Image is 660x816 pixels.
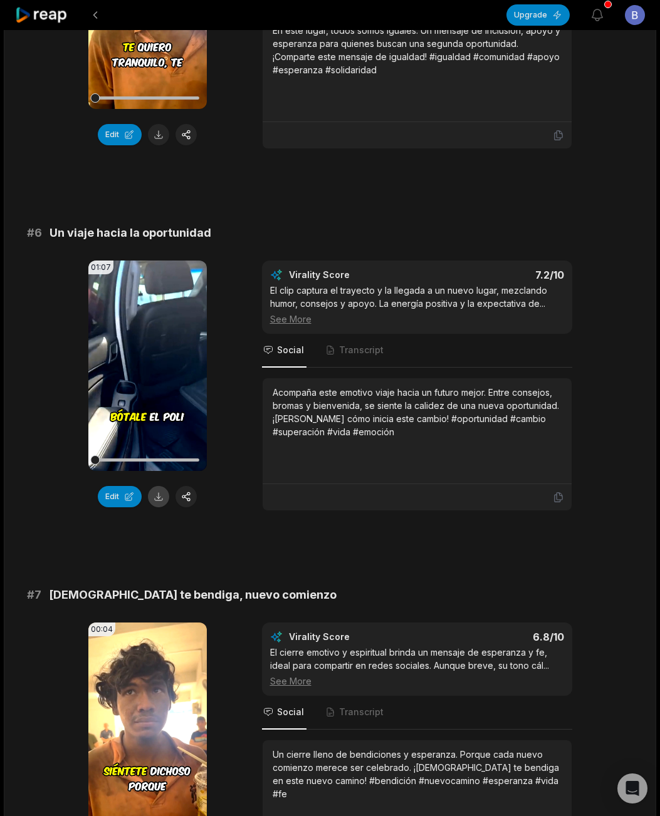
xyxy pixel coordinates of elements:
div: Acompaña este emotivo viaje hacia un futuro mejor. Entre consejos, bromas y bienvenida, se siente... [273,386,562,438]
div: Open Intercom Messenger [617,773,647,803]
div: Un cierre lleno de bendiciones y esperanza. Porque cada nuevo comienzo merece ser celebrado. ¡[DE... [273,748,562,800]
span: Social [277,344,304,356]
nav: Tabs [262,334,572,368]
div: See More [270,312,564,326]
span: # 7 [27,586,41,604]
div: En este lugar, todos somos iguales. Un mensaje de inclusión, apoyo y esperanza para quienes busca... [273,24,562,76]
span: Transcript [339,344,384,356]
div: El cierre emotivo y espiritual brinda un mensaje de esperanza y fe, ideal para compartir en redes... [270,646,564,688]
nav: Tabs [262,696,572,730]
video: Your browser does not support mp4 format. [88,261,207,471]
span: [DEMOGRAPHIC_DATA] te bendiga, nuevo comienzo [49,586,337,604]
button: Edit [98,486,142,507]
span: Transcript [339,706,384,718]
div: Virality Score [289,631,424,643]
div: 7.2 /10 [429,269,564,281]
div: El clip captura el trayecto y la llegada a un nuevo lugar, mezclando humor, consejos y apoyo. La ... [270,284,564,326]
div: See More [270,674,564,688]
div: 6.8 /10 [429,631,564,643]
button: Edit [98,124,142,145]
span: Un viaje hacia la oportunidad [50,224,211,242]
span: Social [277,706,304,718]
span: # 6 [27,224,42,242]
button: Upgrade [506,4,570,26]
div: Virality Score [289,269,424,281]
